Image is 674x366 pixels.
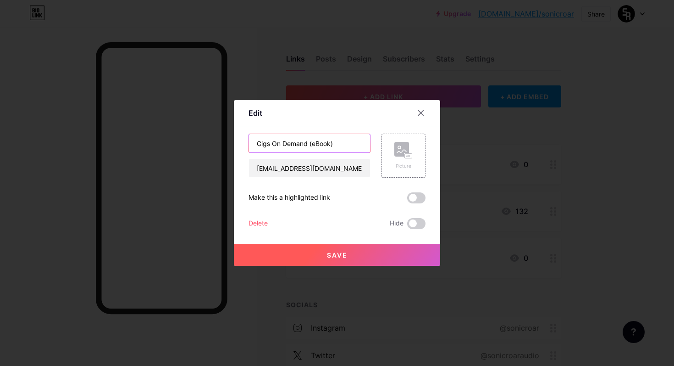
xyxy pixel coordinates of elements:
span: Hide [390,218,403,229]
div: Edit [249,107,262,118]
span: Save [327,251,348,259]
div: Picture [394,163,413,169]
button: Save [234,244,440,266]
input: URL [249,159,370,177]
input: Title [249,134,370,152]
div: Delete [249,218,268,229]
div: Make this a highlighted link [249,192,330,203]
